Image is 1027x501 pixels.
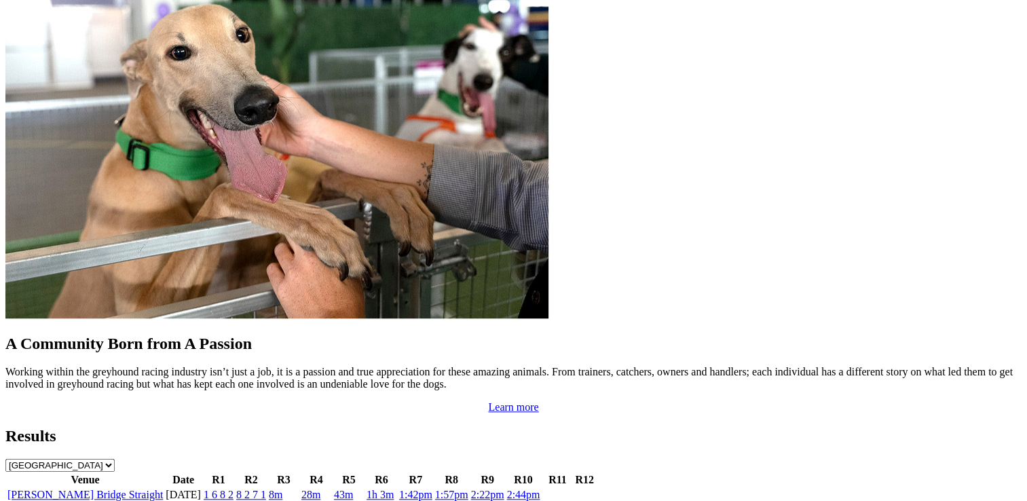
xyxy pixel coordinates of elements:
a: 2:22pm [471,489,504,500]
a: Learn more [488,401,538,413]
th: Date [165,473,202,487]
th: R3 [268,473,299,487]
a: 43m [334,489,353,500]
th: R9 [470,473,505,487]
a: 2:44pm [507,489,540,500]
p: Working within the greyhound racing industry isn’t just a job, it is a passion and true appreciat... [5,366,1022,390]
h2: Results [5,427,1022,445]
a: 1:57pm [435,489,468,500]
a: 8m [269,489,282,500]
th: R2 [236,473,267,487]
a: 1 6 8 2 [204,489,234,500]
a: [PERSON_NAME] Bridge Straight [7,489,163,500]
th: R6 [366,473,397,487]
a: 8 2 7 1 [236,489,266,500]
a: 1h 3m [367,489,394,500]
th: R11 [542,473,573,487]
th: R10 [506,473,541,487]
h2: A Community Born from A Passion [5,335,1022,353]
th: R5 [333,473,365,487]
th: R7 [398,473,433,487]
a: 28m [301,489,320,500]
th: R4 [301,473,332,487]
th: Venue [7,473,164,487]
th: R8 [434,473,469,487]
a: 1:42pm [399,489,432,500]
th: R12 [574,473,595,487]
th: R1 [203,473,234,487]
